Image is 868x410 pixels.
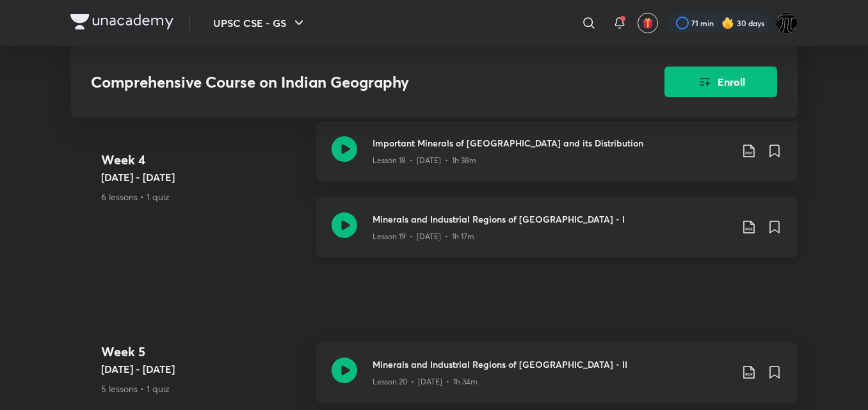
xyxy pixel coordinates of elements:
[373,212,731,226] h3: Minerals and Industrial Regions of [GEOGRAPHIC_DATA] - I
[373,155,476,166] p: Lesson 18 • [DATE] • 1h 38m
[373,376,478,388] p: Lesson 20 • [DATE] • 1h 34m
[101,342,306,361] h4: Week 5
[373,136,731,150] h3: Important Minerals of [GEOGRAPHIC_DATA] and its Distribution
[642,17,654,29] img: avatar
[205,10,314,36] button: UPSC CSE - GS
[316,121,798,197] a: Important Minerals of [GEOGRAPHIC_DATA] and its DistributionLesson 18 • [DATE] • 1h 38m
[101,190,306,203] p: 6 lessons • 1 quiz
[776,12,798,34] img: Watcher
[101,382,306,395] p: 5 lessons • 1 quiz
[70,14,173,33] a: Company Logo
[70,14,173,29] img: Company Logo
[638,13,658,33] button: avatar
[101,150,306,170] h4: Week 4
[373,231,474,242] p: Lesson 19 • [DATE] • 1h 17m
[664,67,777,97] button: Enroll
[373,358,731,371] h3: Minerals and Industrial Regions of [GEOGRAPHIC_DATA] - II
[721,17,734,29] img: streak
[101,170,306,185] h5: [DATE] - [DATE]
[316,197,798,273] a: Minerals and Industrial Regions of [GEOGRAPHIC_DATA] - ILesson 19 • [DATE] • 1h 17m
[101,361,306,377] h5: [DATE] - [DATE]
[91,73,592,91] h3: Comprehensive Course on Indian Geography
